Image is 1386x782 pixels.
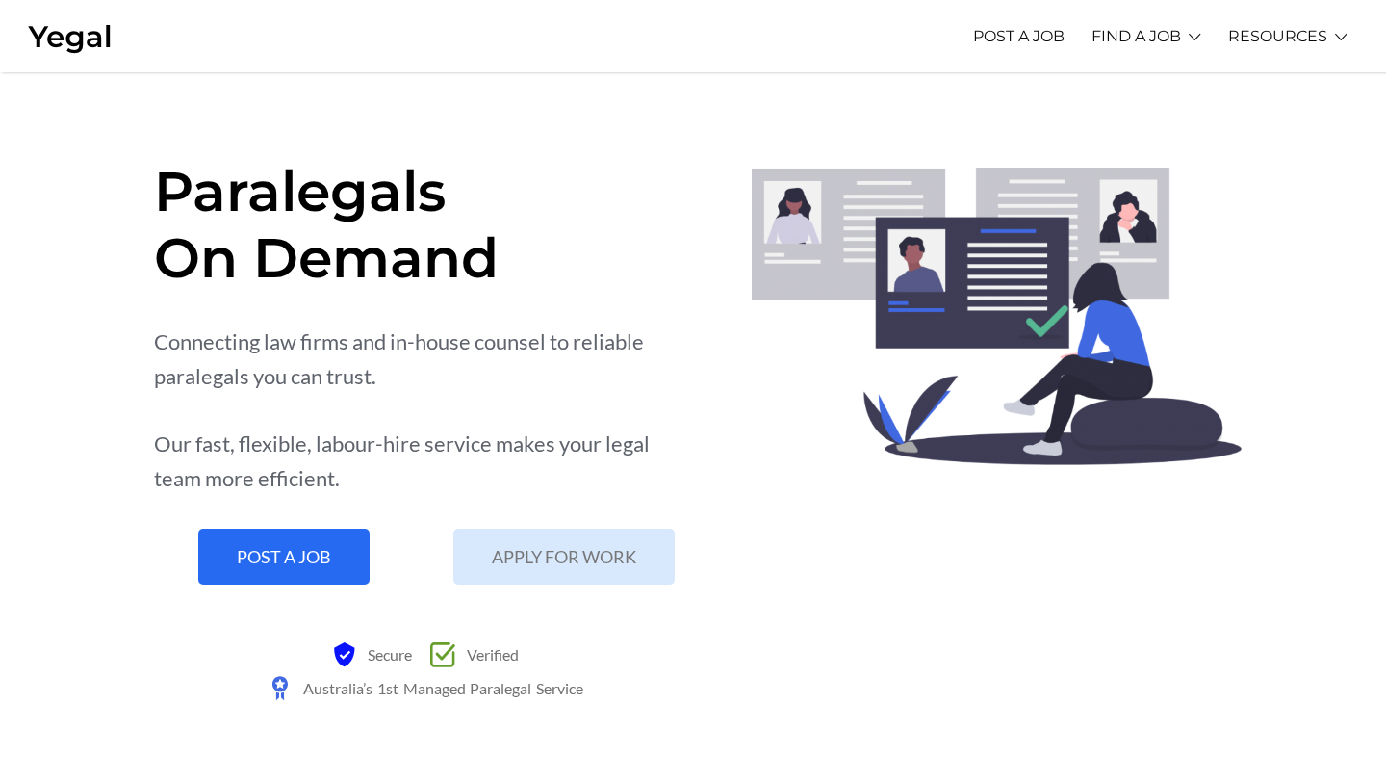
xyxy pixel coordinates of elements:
a: POST A JOB [198,529,370,585]
a: APPLY FOR WORK [453,529,675,585]
div: Connecting law firms and in-house counsel to reliable paralegals you can trust. [154,325,694,394]
span: APPLY FOR WORK [492,548,636,565]
a: POST A JOB [973,10,1065,63]
span: Secure [363,638,412,671]
span: Verified [462,638,519,671]
a: RESOURCES [1228,10,1327,63]
span: POST A JOB [237,548,331,565]
span: Australia’s 1st Managed Paralegal Service [298,671,582,705]
div: Our fast, flexible, labour-hire service makes your legal team more efficient. [154,427,694,496]
h1: Paralegals On Demand [154,158,694,291]
a: FIND A JOB [1091,10,1181,63]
